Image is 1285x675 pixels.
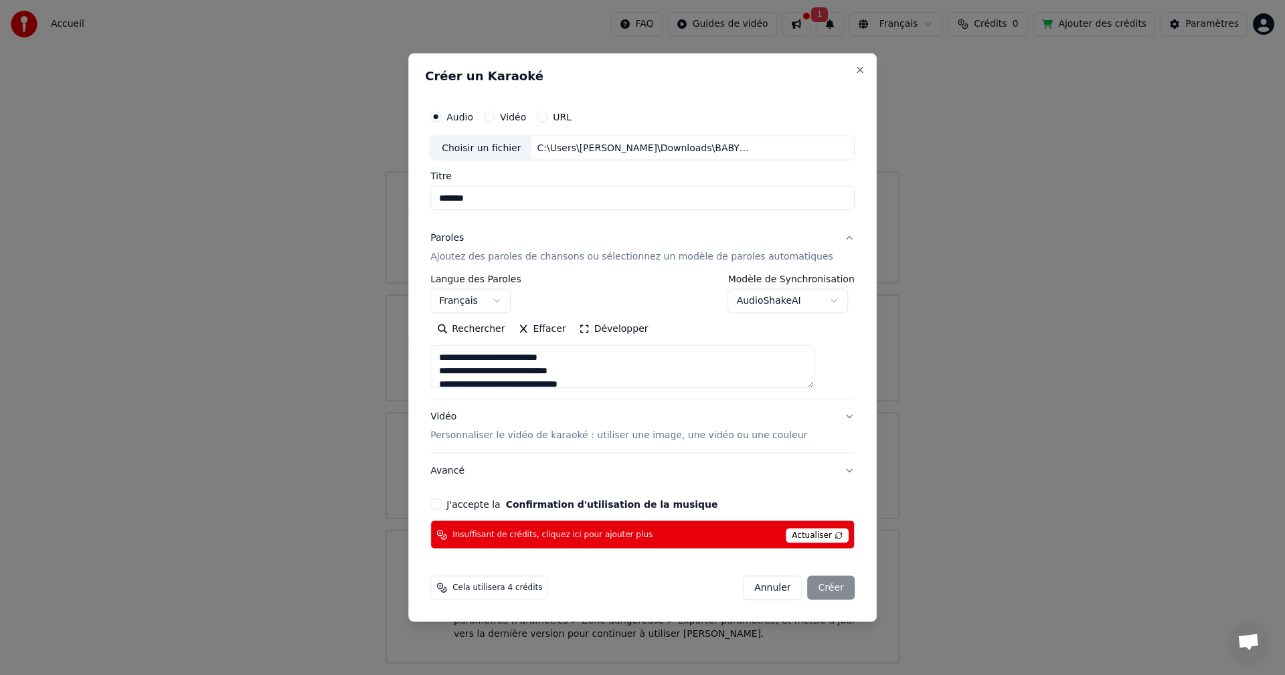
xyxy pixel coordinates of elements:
[430,274,521,284] label: Langue des Paroles
[430,274,855,399] div: ParolesAjoutez des paroles de chansons ou sélectionnez un modèle de paroles automatiques
[430,454,855,488] button: Avancé
[728,274,855,284] label: Modèle de Synchronisation
[430,221,855,274] button: ParolesAjoutez des paroles de chansons ou sélectionnez un modèle de paroles automatiques
[452,529,653,540] span: Insuffisant de crédits, cliquez ici pour ajouter plus
[430,318,511,340] button: Rechercher
[573,318,655,340] button: Développer
[446,112,473,121] label: Audio
[553,112,572,121] label: URL
[430,410,807,442] div: Vidéo
[431,136,531,160] div: Choisir un fichier
[506,500,718,509] button: J'accepte la
[446,500,717,509] label: J'accepte la
[430,399,855,453] button: VidéoPersonnaliser le vidéo de karaoké : utiliser une image, une vidéo ou une couleur
[430,171,855,181] label: Titre
[511,318,572,340] button: Effacer
[743,576,802,600] button: Annuler
[430,429,807,442] p: Personnaliser le vidéo de karaoké : utiliser une image, une vidéo ou une couleur
[430,231,464,245] div: Paroles
[500,112,526,121] label: Vidéo
[452,583,542,593] span: Cela utilisera 4 crédits
[532,141,760,155] div: C:\Users\[PERSON_NAME]\Downloads\BABYBEL.mp3
[430,250,833,264] p: Ajoutez des paroles de chansons ou sélectionnez un modèle de paroles automatiques
[425,70,860,82] h2: Créer un Karaoké
[786,528,849,543] span: Actualiser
